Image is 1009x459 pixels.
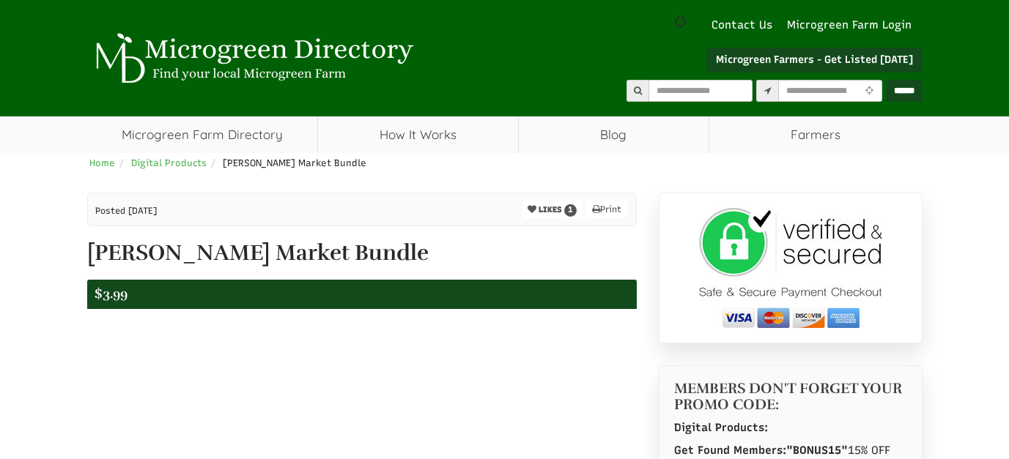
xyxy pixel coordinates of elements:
[862,86,877,96] i: Use Current Location
[674,443,907,458] p: 15% OFF
[704,18,780,33] a: Contact Us
[87,33,417,84] img: Microgreen Directory
[522,201,582,219] button: LIKES 1
[585,201,628,218] a: Print
[95,286,127,302] span: $3.99
[131,157,207,168] a: Digital Products
[318,116,518,153] a: How It Works
[89,157,115,168] a: Home
[699,208,882,328] img: secure checkout
[709,116,923,153] span: Farmers
[674,421,768,434] strong: Digital Products:
[95,206,125,216] span: Posted
[787,18,919,33] a: Microgreen Farm Login
[128,206,157,216] span: [DATE]
[519,116,709,153] a: Blog
[536,205,562,214] span: LIKES
[223,157,366,168] span: [PERSON_NAME] Market Bundle
[564,204,577,217] span: 1
[674,444,848,457] strong: Get Found Members:
[87,241,637,265] h1: [PERSON_NAME] Market Bundle
[674,381,907,413] h4: MEMBERS DON'T FORGET YOUR PROMO CODE:
[786,444,848,457] span: "BONUS15"
[87,116,318,153] a: Microgreen Farm Directory
[706,48,923,72] a: Microgreen Farmers - Get Listed [DATE]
